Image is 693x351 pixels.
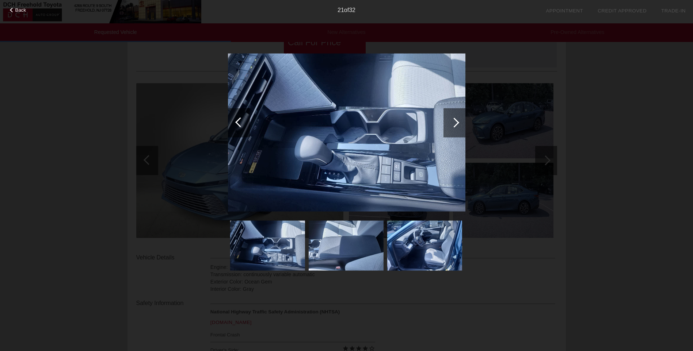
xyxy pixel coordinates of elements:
[661,8,686,13] a: Trade-In
[308,221,383,271] img: 8d40107f1489d2a22cbdfdbe7bd84dd0x.jpg
[598,8,647,13] a: Credit Approved
[546,8,583,13] a: Appointment
[387,221,462,271] img: 4d53700e4f5abb585a2bdb88653a7852x.jpg
[230,221,305,271] img: 4e4d29d40b44e318727ba33367e7e8e6x.jpg
[338,7,344,13] span: 21
[349,7,355,13] span: 32
[228,53,465,211] img: 4e4d29d40b44e318727ba33367e7e8e6x.jpg
[15,7,26,13] span: Back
